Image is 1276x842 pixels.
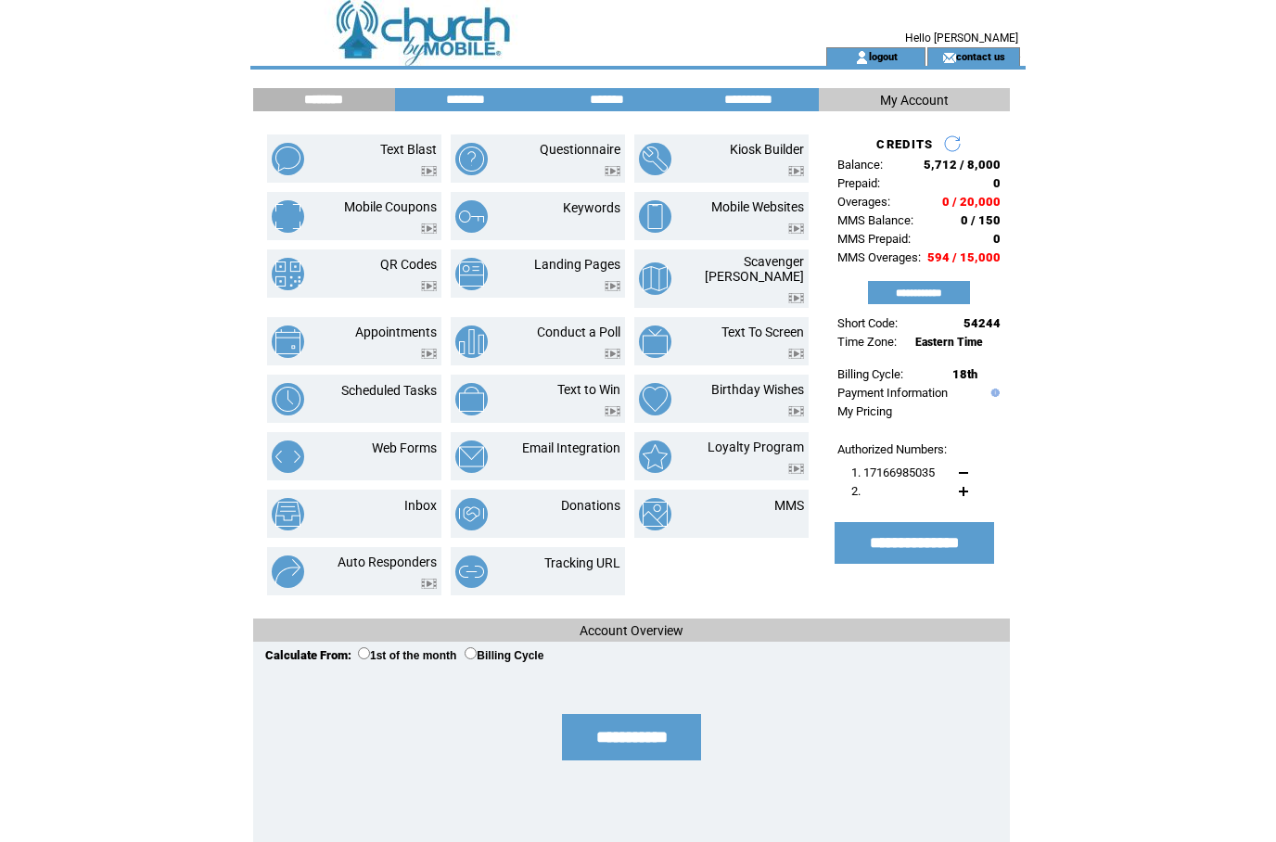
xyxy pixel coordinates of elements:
[876,137,933,151] span: CREDITS
[788,349,804,359] img: video.png
[272,143,304,175] img: text-blast.png
[869,50,898,62] a: logout
[455,143,488,175] img: questionnaire.png
[639,383,671,415] img: birthday-wishes.png
[605,166,620,176] img: video.png
[522,440,620,455] a: Email Integration
[605,406,620,416] img: video.png
[924,158,1001,172] span: 5,712 / 8,000
[421,281,437,291] img: video.png
[987,389,1000,397] img: help.gif
[265,648,351,662] span: Calculate From:
[455,440,488,473] img: email-integration.png
[993,176,1001,190] span: 0
[639,498,671,530] img: mms.png
[837,176,880,190] span: Prepaid:
[465,647,477,659] input: Billing Cycle
[961,213,1001,227] span: 0 / 150
[927,250,1001,264] span: 594 / 15,000
[338,555,437,569] a: Auto Responders
[837,367,903,381] span: Billing Cycle:
[942,195,1001,209] span: 0 / 20,000
[837,442,947,456] span: Authorized Numbers:
[837,404,892,418] a: My Pricing
[455,498,488,530] img: donations.png
[905,32,1018,45] span: Hello [PERSON_NAME]
[421,349,437,359] img: video.png
[851,466,935,479] span: 1. 17166985035
[708,440,804,454] a: Loyalty Program
[915,336,983,349] span: Eastern Time
[837,335,897,349] span: Time Zone:
[455,325,488,358] img: conduct-a-poll.png
[272,555,304,588] img: auto-responders.png
[942,50,956,65] img: contact_us_icon.gif
[639,262,671,295] img: scavenger-hunt.png
[580,623,683,638] span: Account Overview
[788,293,804,303] img: video.png
[372,440,437,455] a: Web Forms
[563,200,620,215] a: Keywords
[380,257,437,272] a: QR Codes
[355,325,437,339] a: Appointments
[455,258,488,290] img: landing-pages.png
[730,142,804,157] a: Kiosk Builder
[540,142,620,157] a: Questionnaire
[272,498,304,530] img: inbox.png
[711,382,804,397] a: Birthday Wishes
[788,406,804,416] img: video.png
[421,223,437,234] img: video.png
[837,158,883,172] span: Balance:
[963,316,1001,330] span: 54244
[404,498,437,513] a: Inbox
[880,93,949,108] span: My Account
[421,579,437,589] img: video.png
[952,367,977,381] span: 18th
[837,232,911,246] span: MMS Prepaid:
[380,142,437,157] a: Text Blast
[272,258,304,290] img: qr-codes.png
[272,325,304,358] img: appointments.png
[344,199,437,214] a: Mobile Coupons
[837,316,898,330] span: Short Code:
[851,484,861,498] span: 2.
[272,440,304,473] img: web-forms.png
[605,349,620,359] img: video.png
[721,325,804,339] a: Text To Screen
[341,383,437,398] a: Scheduled Tasks
[956,50,1005,62] a: contact us
[993,232,1001,246] span: 0
[837,250,921,264] span: MMS Overages:
[837,195,890,209] span: Overages:
[465,649,543,662] label: Billing Cycle
[544,555,620,570] a: Tracking URL
[837,213,913,227] span: MMS Balance:
[788,223,804,234] img: video.png
[421,166,437,176] img: video.png
[455,200,488,233] img: keywords.png
[455,383,488,415] img: text-to-win.png
[837,386,948,400] a: Payment Information
[788,166,804,176] img: video.png
[855,50,869,65] img: account_icon.gif
[272,383,304,415] img: scheduled-tasks.png
[639,200,671,233] img: mobile-websites.png
[639,440,671,473] img: loyalty-program.png
[711,199,804,214] a: Mobile Websites
[788,464,804,474] img: video.png
[639,143,671,175] img: kiosk-builder.png
[705,254,804,284] a: Scavenger [PERSON_NAME]
[774,498,804,513] a: MMS
[272,200,304,233] img: mobile-coupons.png
[358,647,370,659] input: 1st of the month
[358,649,456,662] label: 1st of the month
[537,325,620,339] a: Conduct a Poll
[561,498,620,513] a: Donations
[557,382,620,397] a: Text to Win
[639,325,671,358] img: text-to-screen.png
[534,257,620,272] a: Landing Pages
[605,281,620,291] img: video.png
[455,555,488,588] img: tracking-url.png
